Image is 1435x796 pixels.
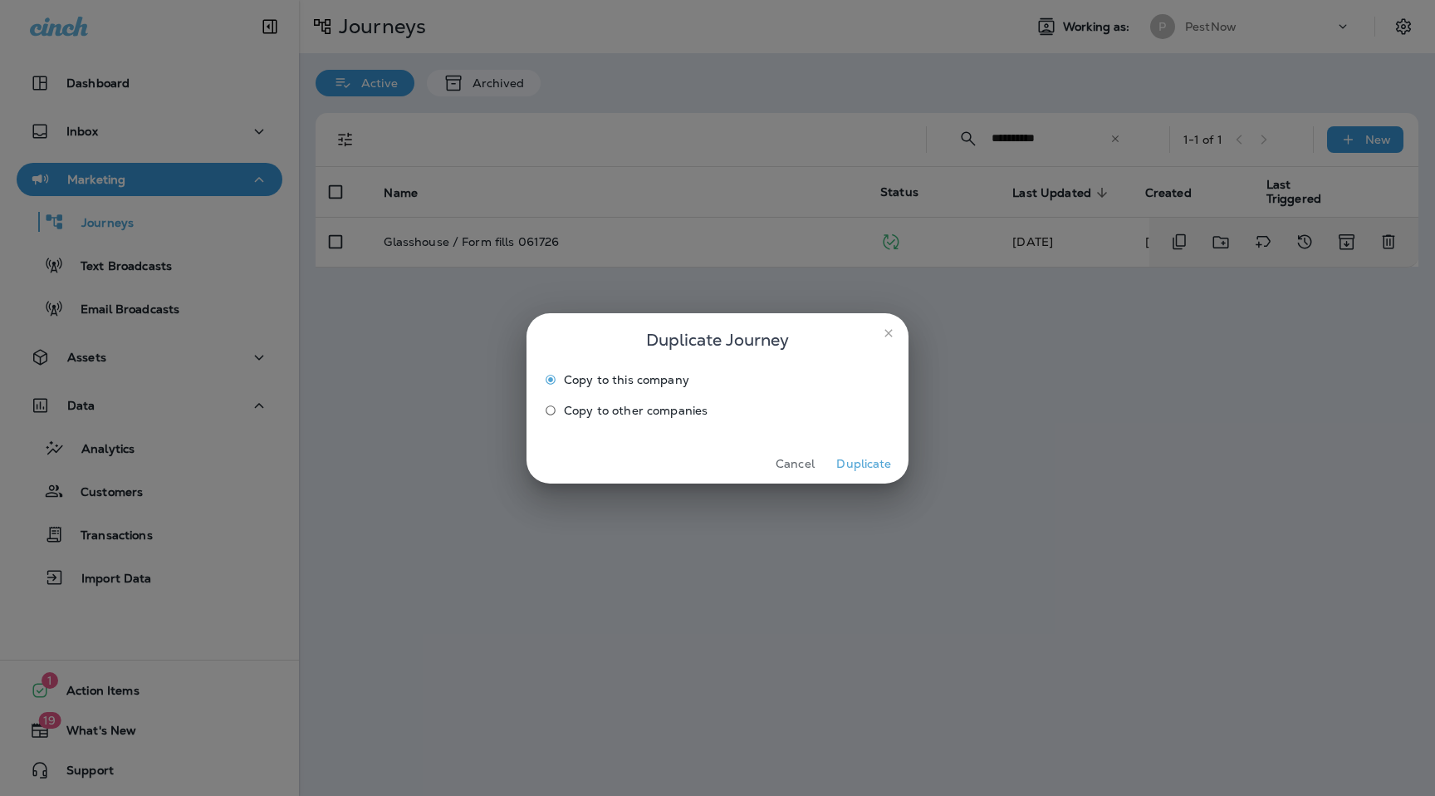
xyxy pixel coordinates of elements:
[875,320,902,346] button: close
[833,451,895,477] button: Duplicate
[764,451,826,477] button: Cancel
[564,404,708,417] span: Copy to other companies
[646,327,789,353] span: Duplicate Journey
[564,373,689,386] span: Copy to this company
